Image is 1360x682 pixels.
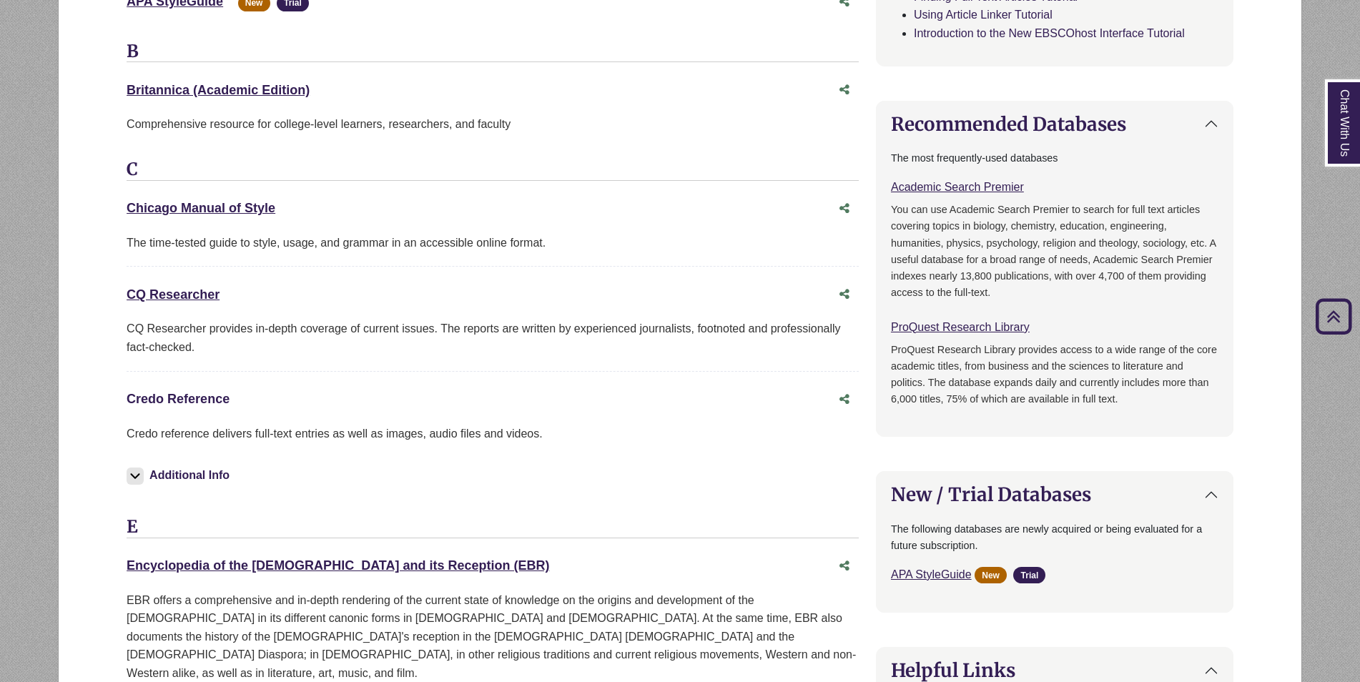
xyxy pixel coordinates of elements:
p: The most frequently-used databases [891,150,1218,167]
a: Chicago Manual of Style [127,201,275,215]
button: Share this database [830,76,859,104]
a: Encyclopedia of the [DEMOGRAPHIC_DATA] and its Reception (EBR) [127,558,549,573]
p: ProQuest Research Library provides access to a wide range of the core academic titles, from busin... [891,342,1218,407]
div: The time-tested guide to style, usage, and grammar in an accessible online format. [127,234,859,252]
h3: E [127,517,859,538]
button: Share this database [830,553,859,580]
button: Recommended Databases [877,102,1233,147]
a: Introduction to the New EBSCOhost Interface Tutorial [914,27,1185,39]
span: New [975,567,1007,583]
a: Academic Search Premier [891,181,1024,193]
button: Share this database [830,281,859,308]
a: Using Article Linker Tutorial [914,9,1053,21]
a: CQ Researcher [127,287,220,302]
a: Back to Top [1311,307,1356,326]
button: Share this database [830,386,859,413]
span: Trial [1013,567,1045,583]
a: Credo Reference [127,392,230,406]
h3: B [127,41,859,63]
p: Credo reference delivers full-text entries as well as images, audio files and videos. [127,425,859,443]
a: APA StyleGuide [891,568,972,580]
button: New / Trial Databases [877,472,1233,517]
button: Additional Info [127,465,234,485]
div: CQ Researcher provides in-depth coverage of current issues. The reports are written by experience... [127,320,859,356]
p: Comprehensive resource for college-level learners, researchers, and faculty [127,115,859,134]
p: You can use Academic Search Premier to search for full text articles covering topics in biology, ... [891,202,1218,300]
h3: C [127,159,859,181]
a: ProQuest Research Library [891,321,1030,333]
a: Britannica (Academic Edition) [127,83,310,97]
p: The following databases are newly acquired or being evaluated for a future subscription. [891,521,1218,554]
button: Share this database [830,195,859,222]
